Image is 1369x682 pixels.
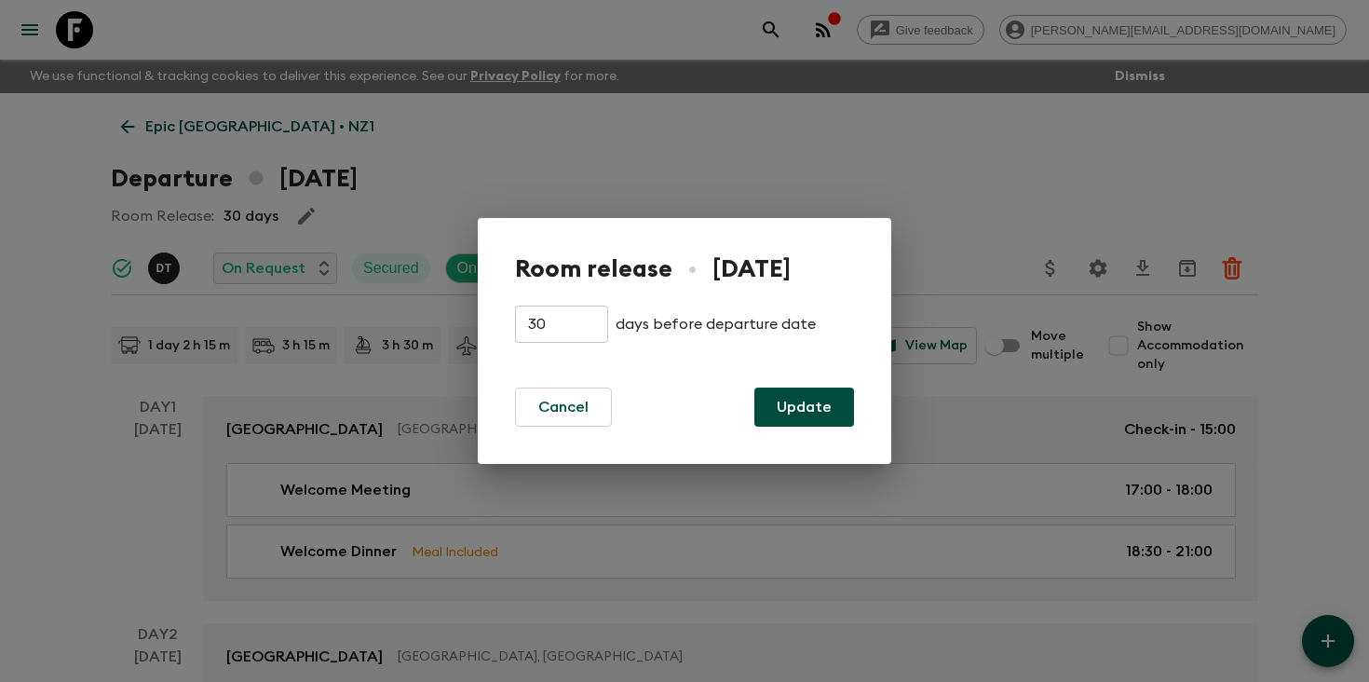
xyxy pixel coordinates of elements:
[515,255,672,283] h1: Room release
[754,388,854,427] button: Update
[616,306,816,335] p: days before departure date
[515,306,608,343] input: e.g. 30
[712,255,791,283] h1: [DATE]
[687,255,698,283] h1: •
[515,388,612,427] button: Cancel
